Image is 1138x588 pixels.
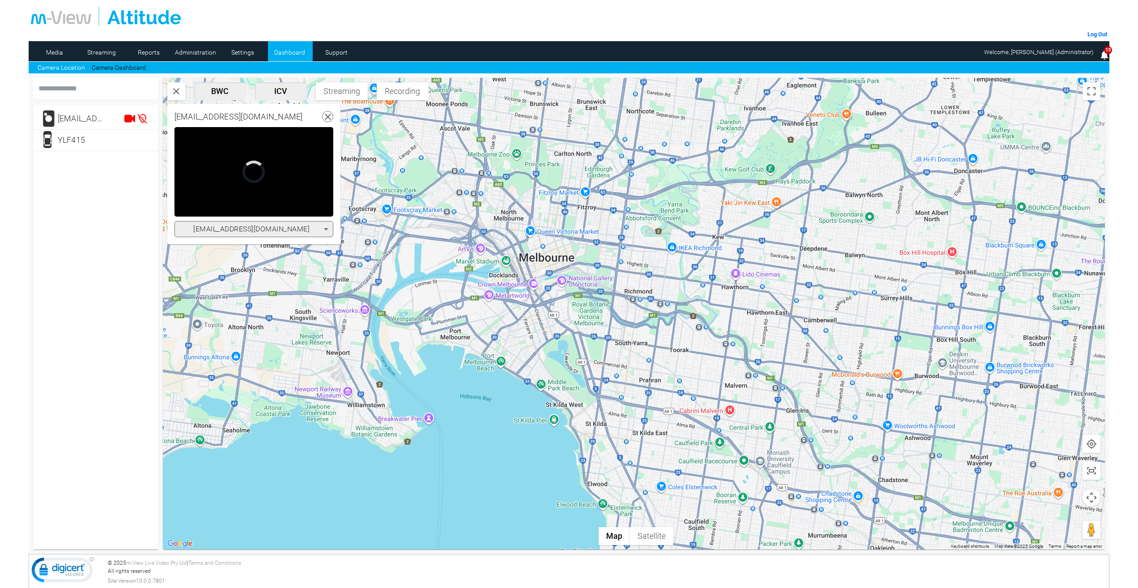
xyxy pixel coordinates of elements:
button: ICV [255,82,307,100]
img: DigiCert Secured Site Seal [31,557,94,587]
span: Welcome, [PERSON_NAME] (Administrator) [984,49,1093,55]
div: Video Player [174,127,333,217]
span: ICV [259,86,303,96]
img: svg+xml,%3Csvg%20xmlns%3D%22http%3A%2F%2Fwww.w3.org%2F2000%2Fsvg%22%20height%3D%2224%22%20viewBox... [1086,465,1097,476]
a: Support [315,46,358,59]
button: Show street map [599,527,630,545]
span: Streaming [319,86,364,96]
span: [EMAIL_ADDRESS][DOMAIN_NAME] [193,225,310,233]
img: svg+xml,%3Csvg%20xmlns%3D%22http%3A%2F%2Fwww.w3.org%2F2000%2Fsvg%22%20height%3D%2224%22%20viewBox... [1086,439,1097,449]
button: Recording [377,82,429,100]
a: Terms and Conditions [188,560,241,566]
a: Report a map error [1066,544,1102,549]
a: Media [33,46,76,59]
span: BWC [198,86,242,96]
button: Search [167,82,185,100]
a: Terms (opens in new tab) [1049,544,1061,549]
button: Drag Pegman onto the map to open Street View [1083,521,1100,539]
a: Settings [221,46,264,59]
button: Show user location [1083,435,1100,453]
a: Dashboard [268,46,311,59]
button: Keyboard shortcuts [951,543,989,550]
button: Show all cameras [1083,462,1100,480]
button: Show satellite imagery [630,527,673,545]
span: Map data ©2025 Google [994,544,1043,549]
a: Streaming [80,46,123,59]
img: bell25.png [1099,50,1110,60]
a: Camera Dashboard [92,63,146,72]
div: YLF415 [58,131,107,149]
div: YLF415 [536,267,545,285]
a: Open this area in Google Maps (opens a new window) [165,538,195,550]
span: 13 [1104,46,1112,55]
div: AdamC@mview.com.au [58,110,107,128]
a: Reports [127,46,170,59]
img: Google [165,538,195,550]
a: Camera Location [38,63,85,72]
span: 10.0.0.7801 [136,577,165,585]
div: Site Version [108,577,1107,585]
button: Streaming [316,82,368,100]
img: svg+xml,%3Csvg%20xmlns%3D%22http%3A%2F%2Fwww.w3.org%2F2000%2Fsvg%22%20height%3D%2224%22%20viewBox... [171,86,182,97]
a: Administration [174,46,217,59]
button: Map camera controls [1083,489,1100,507]
button: Toggle fullscreen view [1083,82,1100,100]
div: [EMAIL_ADDRESS][DOMAIN_NAME] [174,111,303,123]
div: © 2025 | All rights reserved [108,559,1107,585]
a: m-View Live Video Pty Ltd [126,560,187,566]
span: Recording [380,86,425,96]
button: BWC [194,82,246,100]
a: Log Out [1087,31,1107,38]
